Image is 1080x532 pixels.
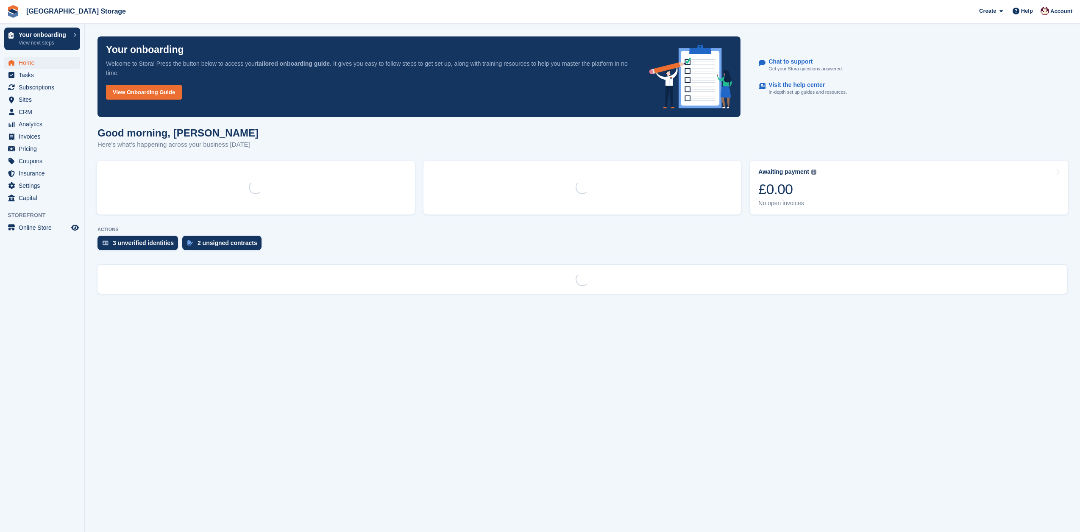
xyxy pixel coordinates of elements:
a: Chat to support Get your Stora questions answered. [759,54,1059,77]
a: 3 unverified identities [97,236,182,254]
span: Tasks [19,69,70,81]
a: menu [4,106,80,118]
a: menu [4,69,80,81]
a: menu [4,222,80,234]
p: Welcome to Stora! Press the button below to access your . It gives you easy to follow steps to ge... [106,59,636,78]
img: icon-info-grey-7440780725fd019a000dd9b08b2336e03edf1995a4989e88bcd33f0948082b44.svg [811,170,816,175]
p: Visit the help center [768,81,840,89]
span: Analytics [19,118,70,130]
a: Your onboarding View next steps [4,28,80,50]
p: Your onboarding [106,45,184,55]
span: Pricing [19,143,70,155]
span: Subscriptions [19,81,70,93]
a: menu [4,81,80,93]
div: £0.00 [758,181,816,198]
strong: tailored onboarding guide [256,60,330,67]
a: menu [4,94,80,106]
div: 2 unsigned contracts [198,240,257,246]
div: No open invoices [758,200,816,207]
p: Get your Stora questions answered. [768,65,843,72]
span: Sites [19,94,70,106]
img: Andrew Lacey [1041,7,1049,15]
p: Chat to support [768,58,836,65]
a: menu [4,155,80,167]
span: Create [979,7,996,15]
a: Preview store [70,223,80,233]
span: Account [1050,7,1072,16]
a: menu [4,118,80,130]
img: contract_signature_icon-13c848040528278c33f63329250d36e43548de30e8caae1d1a13099fd9432cc5.svg [187,240,193,245]
p: Your onboarding [19,32,69,38]
span: CRM [19,106,70,118]
span: Settings [19,180,70,192]
div: Awaiting payment [758,168,809,175]
span: Invoices [19,131,70,142]
p: View next steps [19,39,69,47]
p: Here's what's happening across your business [DATE] [97,140,259,150]
span: Home [19,57,70,69]
span: Coupons [19,155,70,167]
a: 2 unsigned contracts [182,236,266,254]
a: menu [4,143,80,155]
img: onboarding-info-6c161a55d2c0e0a8cae90662b2fe09162a5109e8cc188191df67fb4f79e88e88.svg [649,45,732,109]
span: Online Store [19,222,70,234]
a: Visit the help center In-depth set up guides and resources. [759,77,1059,100]
a: View Onboarding Guide [106,85,182,100]
a: Awaiting payment £0.00 No open invoices [750,161,1068,214]
span: Insurance [19,167,70,179]
div: 3 unverified identities [113,240,174,246]
h1: Good morning, [PERSON_NAME] [97,127,259,139]
a: [GEOGRAPHIC_DATA] Storage [23,4,129,18]
p: In-depth set up guides and resources. [768,89,847,96]
span: Help [1021,7,1033,15]
a: menu [4,180,80,192]
a: menu [4,167,80,179]
span: Storefront [8,211,84,220]
a: menu [4,192,80,204]
span: Capital [19,192,70,204]
a: menu [4,57,80,69]
img: verify_identity-adf6edd0f0f0b5bbfe63781bf79b02c33cf7c696d77639b501bdc392416b5a36.svg [103,240,109,245]
p: ACTIONS [97,227,1067,232]
a: menu [4,131,80,142]
img: stora-icon-8386f47178a22dfd0bd8f6a31ec36ba5ce8667c1dd55bd0f319d3a0aa187defe.svg [7,5,19,18]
